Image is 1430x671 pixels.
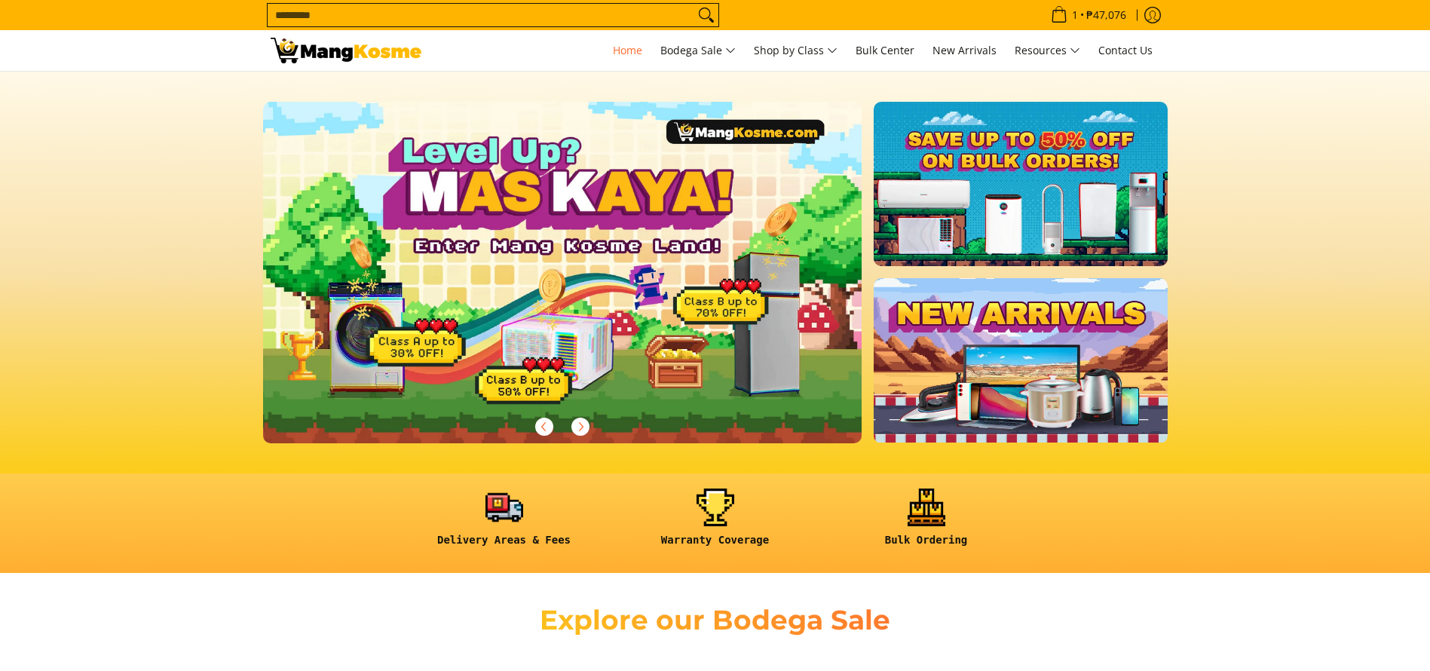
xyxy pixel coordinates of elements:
[1098,43,1153,57] span: Contact Us
[1084,10,1128,20] span: ₱47,076
[406,489,602,559] a: <h6><strong>Delivery Areas & Fees</strong></h6>
[828,489,1024,559] a: <h6><strong>Bulk Ordering</strong></h6>
[925,30,1004,71] a: New Arrivals
[497,603,934,637] h2: Explore our Bodega Sale
[528,410,561,443] button: Previous
[1091,30,1160,71] a: Contact Us
[848,30,922,71] a: Bulk Center
[564,410,597,443] button: Next
[1046,7,1131,23] span: •
[754,41,837,60] span: Shop by Class
[856,43,914,57] span: Bulk Center
[1070,10,1080,20] span: 1
[660,41,736,60] span: Bodega Sale
[653,30,743,71] a: Bodega Sale
[605,30,650,71] a: Home
[694,4,718,26] button: Search
[436,30,1160,71] nav: Main Menu
[1007,30,1088,71] a: Resources
[1015,41,1080,60] span: Resources
[271,38,421,63] img: Mang Kosme: Your Home Appliances Warehouse Sale Partner!
[932,43,997,57] span: New Arrivals
[746,30,845,71] a: Shop by Class
[613,43,642,57] span: Home
[263,102,862,443] img: Gaming desktop banner
[617,489,813,559] a: <h6><strong>Warranty Coverage</strong></h6>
